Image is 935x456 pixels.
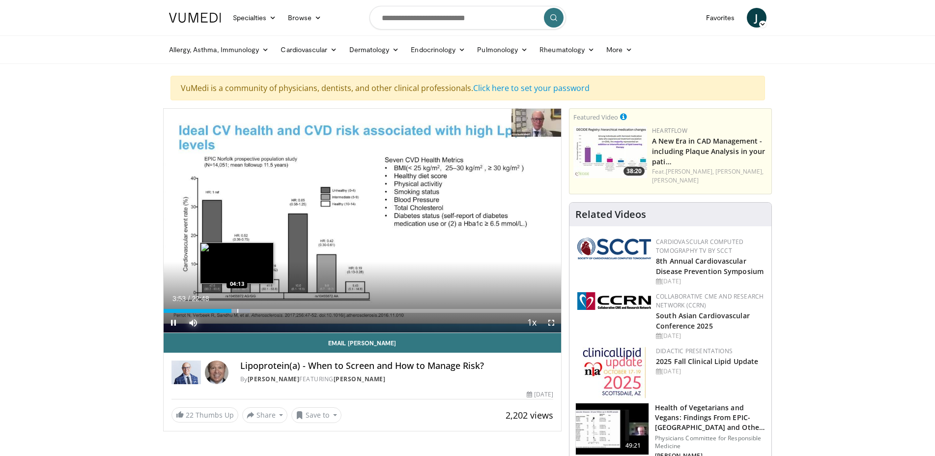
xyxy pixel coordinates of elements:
[405,40,471,60] a: Endocrinology
[164,313,183,333] button: Pause
[183,313,203,333] button: Mute
[291,407,341,423] button: Save to
[170,76,765,100] div: VuMedi is a community of physicians, dentists, and other clinical professionals.
[655,434,765,450] p: Physicians Committee for Responsible Medicine
[164,109,562,333] video-js: Video Player
[577,238,651,259] img: 51a70120-4f25-49cc-93a4-67582377e75f.png.150x105_q85_autocrop_double_scale_upscale_version-0.2.png
[573,113,618,122] small: Featured Video
[600,40,638,60] a: More
[205,361,228,384] img: Avatar
[188,295,190,303] span: /
[715,167,764,176] a: [PERSON_NAME],
[522,313,541,333] button: Playback Rate
[369,6,566,30] input: Search topics, interventions
[652,167,767,185] div: Feat.
[200,243,274,284] img: image.jpeg
[334,375,386,383] a: [PERSON_NAME]
[656,277,764,286] div: [DATE]
[622,441,645,451] span: 49:21
[652,126,687,135] a: Heartflow
[527,390,553,399] div: [DATE]
[656,238,743,255] a: Cardiovascular Computed Tomography TV by SCCT
[666,167,714,176] a: [PERSON_NAME],
[655,403,765,432] h3: Health of Vegetarians and Vegans: Findings From EPIC-[GEOGRAPHIC_DATA] and Othe…
[573,126,647,178] img: 738d0e2d-290f-4d89-8861-908fb8b721dc.150x105_q85_crop-smart_upscale.jpg
[275,40,343,60] a: Cardiovascular
[534,40,600,60] a: Rheumatology
[700,8,741,28] a: Favorites
[623,167,645,176] span: 38:20
[240,361,554,371] h4: Lipoprotein(a) - When to Screen and How to Manage Risk?
[656,367,764,376] div: [DATE]
[227,8,283,28] a: Specialties
[652,136,765,166] a: A New Era in CAD Management - including Plaque Analysis in your pati…
[656,347,764,356] div: Didactic Presentations
[656,311,750,331] a: South Asian Cardiovascular Conference 2025
[240,375,554,384] div: By FEATURING
[656,292,764,309] a: Collaborative CME and Research Network (CCRN)
[186,410,194,420] span: 22
[164,309,562,313] div: Progress Bar
[656,256,764,276] a: 8th Annual Cardiovascular Disease Prevention Symposium
[473,83,590,93] a: Click here to set your password
[506,409,553,421] span: 2,202 views
[652,176,699,184] a: [PERSON_NAME]
[541,313,561,333] button: Fullscreen
[192,295,209,303] span: 22:48
[169,13,221,23] img: VuMedi Logo
[242,407,288,423] button: Share
[575,209,646,220] h4: Related Videos
[747,8,766,28] a: J
[171,407,238,423] a: 22 Thumbs Up
[583,347,646,398] img: d65bce67-f81a-47c5-b47d-7b8806b59ca8.jpg.150x105_q85_autocrop_double_scale_upscale_version-0.2.jpg
[248,375,300,383] a: [PERSON_NAME]
[172,295,186,303] span: 3:53
[656,357,758,366] a: 2025 Fall Clinical Lipid Update
[471,40,534,60] a: Pulmonology
[171,361,201,384] img: Dr. Robert S. Rosenson
[164,333,562,353] a: Email [PERSON_NAME]
[163,40,275,60] a: Allergy, Asthma, Immunology
[576,403,649,455] img: 606f2b51-b844-428b-aa21-8c0c72d5a896.150x105_q85_crop-smart_upscale.jpg
[343,40,405,60] a: Dermatology
[656,332,764,340] div: [DATE]
[577,292,651,310] img: a04ee3ba-8487-4636-b0fb-5e8d268f3737.png.150x105_q85_autocrop_double_scale_upscale_version-0.2.png
[573,126,647,178] a: 38:20
[282,8,327,28] a: Browse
